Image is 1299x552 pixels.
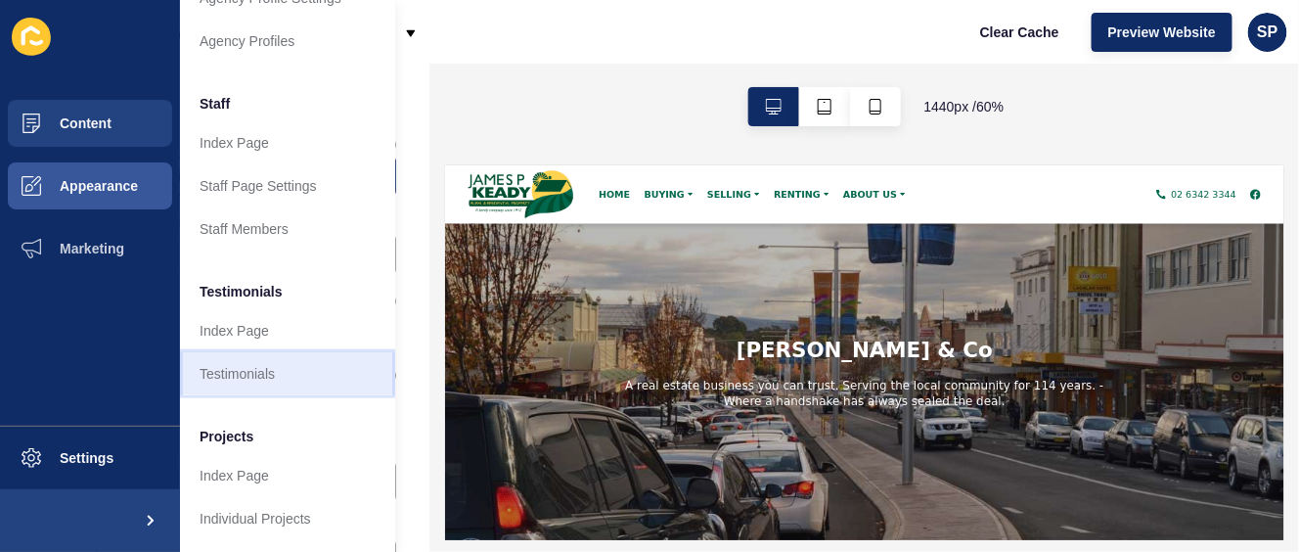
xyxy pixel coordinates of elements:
[980,23,1059,42] span: Clear Cache
[180,352,395,395] a: Testimonials
[180,164,395,207] a: Staff Page Settings
[295,355,1112,410] h2: A real estate business you can trust. Serving the local community for 114 years. - Where a handsh...
[335,39,402,58] span: BUYING
[963,13,1076,52] button: Clear Cache
[39,9,215,90] img: logo
[924,97,1005,116] span: 1440 px / 60 %
[440,39,514,58] span: SELLING
[200,282,283,301] span: Testimonials
[39,5,215,93] a: logo
[180,121,395,164] a: Index Page
[323,39,428,59] div: BUYING
[180,497,395,540] a: Individual Projects
[540,39,656,59] div: RENTING
[200,94,230,114] span: Staff
[1092,13,1232,52] button: Preview Website
[552,39,630,58] span: RENTING
[428,39,540,59] div: SELLING
[180,309,395,352] a: Index Page
[180,20,395,63] a: Agency Profiles
[1108,23,1216,42] span: Preview Website
[246,39,323,58] a: HOME
[180,207,395,251] a: Staff Members
[180,454,395,497] a: Index Page
[668,39,758,58] span: ABOUT US
[200,427,253,446] span: Projects
[489,290,919,332] h1: [PERSON_NAME] & Co
[656,39,773,59] div: ABOUT US
[1257,23,1277,42] span: SP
